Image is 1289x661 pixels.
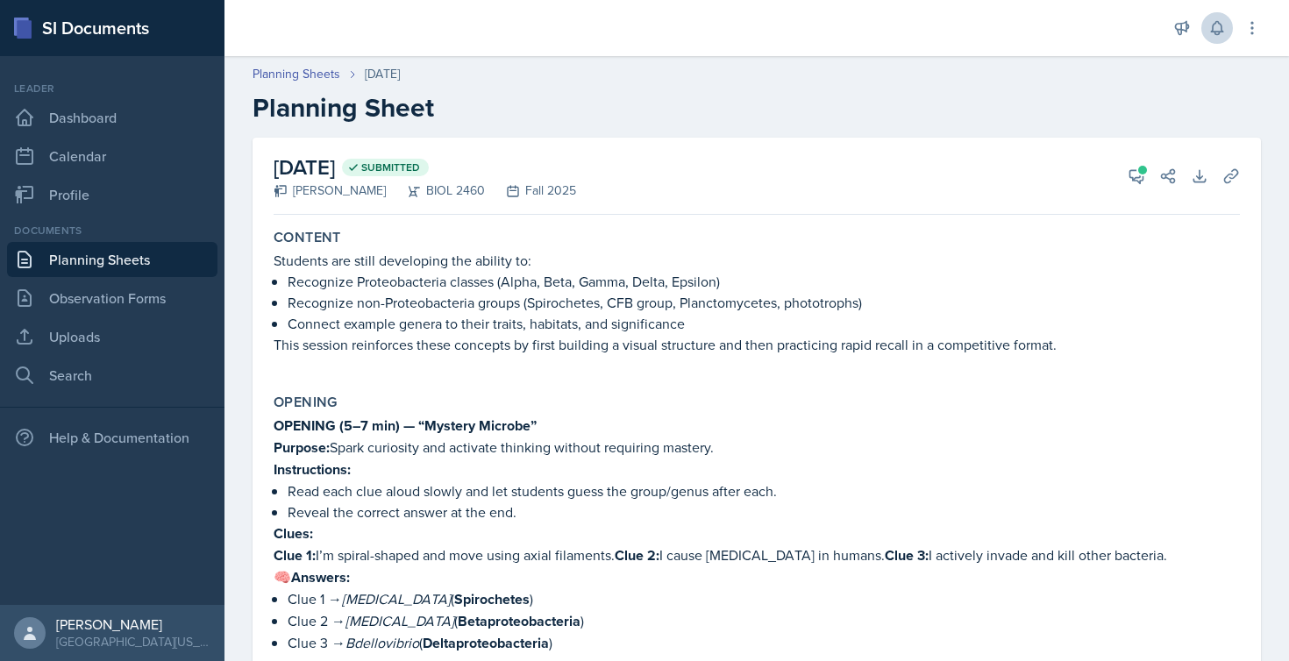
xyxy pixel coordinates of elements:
em: [MEDICAL_DATA] [345,611,454,630]
strong: Clue 3: [885,545,929,565]
span: Submitted [361,160,420,174]
strong: Clues: [274,523,313,544]
p: Recognize non-Proteobacteria groups (Spirochetes, CFB group, Planctomycetes, phototrophs) [288,292,1240,313]
div: Help & Documentation [7,420,217,455]
p: Reveal the correct answer at the end. [288,501,1240,522]
em: Bdellovibrio [345,633,419,652]
a: Observation Forms [7,281,217,316]
a: Dashboard [7,100,217,135]
p: Spark curiosity and activate thinking without requiring mastery. [274,437,1240,458]
a: Profile [7,177,217,212]
strong: OPENING (5–7 min) — “Mystery Microbe” [274,416,537,436]
a: Calendar [7,139,217,174]
p: Recognize Proteobacteria classes (Alpha, Beta, Gamma, Delta, Epsilon) [288,271,1240,292]
div: [PERSON_NAME] [56,615,210,633]
p: Clue 3 → ( ) [288,632,1240,654]
strong: Betaproteobacteria [458,611,580,631]
a: Uploads [7,319,217,354]
p: Read each clue aloud slowly and let students guess the group/genus after each. [288,480,1240,501]
div: Documents [7,223,217,238]
div: [PERSON_NAME] [274,181,386,200]
h2: Planning Sheet [253,92,1261,124]
p: Students are still developing the ability to: [274,250,1240,271]
a: Planning Sheets [253,65,340,83]
div: Fall 2025 [485,181,576,200]
a: Search [7,358,217,393]
p: Clue 1 → ( ) [288,588,1240,610]
label: Opening [274,394,338,411]
strong: Instructions: [274,459,351,480]
div: [DATE] [365,65,400,83]
strong: Clue 1: [274,545,316,565]
strong: Spirochetes [454,589,530,609]
strong: Clue 2: [615,545,659,565]
p: Clue 2 → ( ) [288,610,1240,632]
div: [GEOGRAPHIC_DATA][US_STATE] [56,633,210,650]
strong: Deltaproteobacteria [423,633,549,653]
div: BIOL 2460 [386,181,485,200]
p: Connect example genera to their traits, habitats, and significance [288,313,1240,334]
p: I’m spiral-shaped and move using axial filaments. I cause [MEDICAL_DATA] in humans. I actively in... [274,544,1240,566]
div: Leader [7,81,217,96]
a: Planning Sheets [7,242,217,277]
strong: Purpose: [274,437,330,458]
p: This session reinforces these concepts by first building a visual structure and then practicing r... [274,334,1240,355]
strong: Answers: [291,567,350,587]
label: Content [274,229,341,246]
h2: [DATE] [274,152,576,183]
p: 🧠 [274,566,1240,588]
em: [MEDICAL_DATA] [342,589,451,608]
